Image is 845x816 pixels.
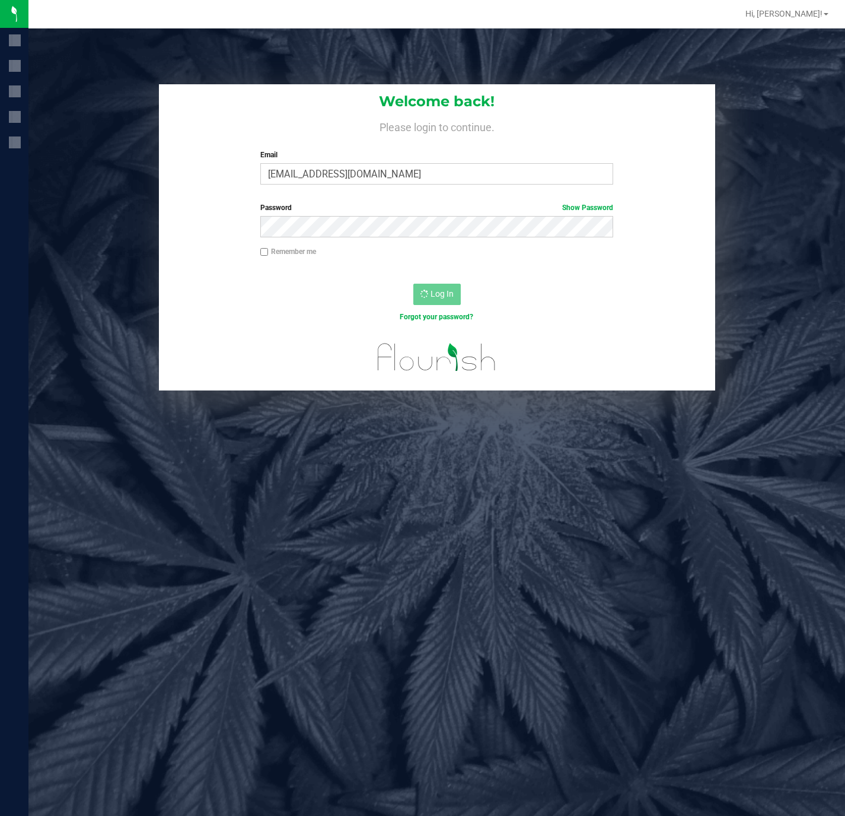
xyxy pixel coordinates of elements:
input: Remember me [260,248,269,256]
label: Remember me [260,246,316,257]
a: Forgot your password? [400,313,473,321]
a: Show Password [562,204,613,212]
span: Password [260,204,292,212]
img: flourish_logo.svg [367,335,506,379]
span: Hi, [PERSON_NAME]! [745,9,822,18]
span: Log In [431,289,454,299]
label: Email [260,150,613,160]
h1: Welcome back! [159,94,715,109]
h4: Please login to continue. [159,119,715,133]
button: Log In [413,284,461,305]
